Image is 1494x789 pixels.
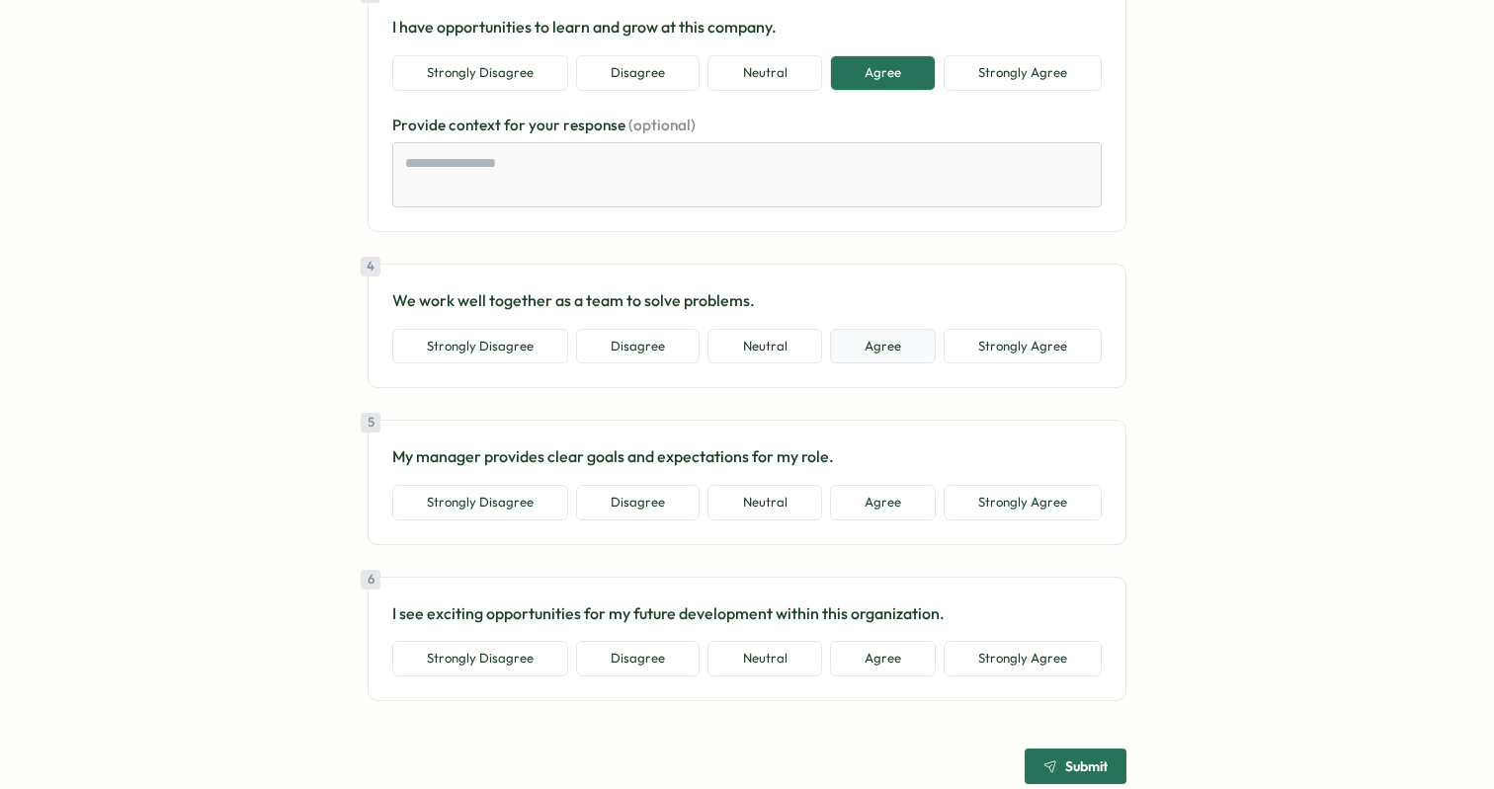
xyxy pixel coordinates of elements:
p: I have opportunities to learn and grow at this company. [392,15,1102,39]
button: Strongly Disagree [392,641,568,676]
span: Submit [1065,759,1108,773]
button: Strongly Agree [944,329,1102,364]
div: 4 [361,257,380,276]
span: your [529,116,563,134]
button: Strongly Agree [944,641,1102,676]
p: My manager provides clear goals and expectations for my role. [392,444,1102,469]
button: Strongly Agree [944,485,1102,520]
button: Strongly Disagree [392,55,568,91]
span: (optional) [628,116,696,134]
button: Neutral [707,485,821,520]
button: Neutral [707,55,821,91]
button: Disagree [576,329,700,364]
button: Disagree [576,641,700,676]
button: Neutral [707,641,821,676]
button: Agree [830,485,936,520]
span: context [449,116,504,134]
div: 5 [361,413,380,433]
button: Agree [830,329,936,364]
button: Agree [830,641,936,676]
button: Strongly Disagree [392,329,568,364]
button: Agree [830,55,936,91]
span: for [504,116,529,134]
p: We work well together as a team to solve problems. [392,288,1102,313]
p: I see exciting opportunities for my future development within this organization. [392,601,1102,626]
button: Disagree [576,485,700,520]
button: Submit [1025,749,1126,784]
button: Neutral [707,329,821,364]
span: Provide [392,116,449,134]
span: response [563,116,628,134]
button: Disagree [576,55,700,91]
button: Strongly Disagree [392,485,568,520]
button: Strongly Agree [944,55,1102,91]
div: 6 [361,570,380,590]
